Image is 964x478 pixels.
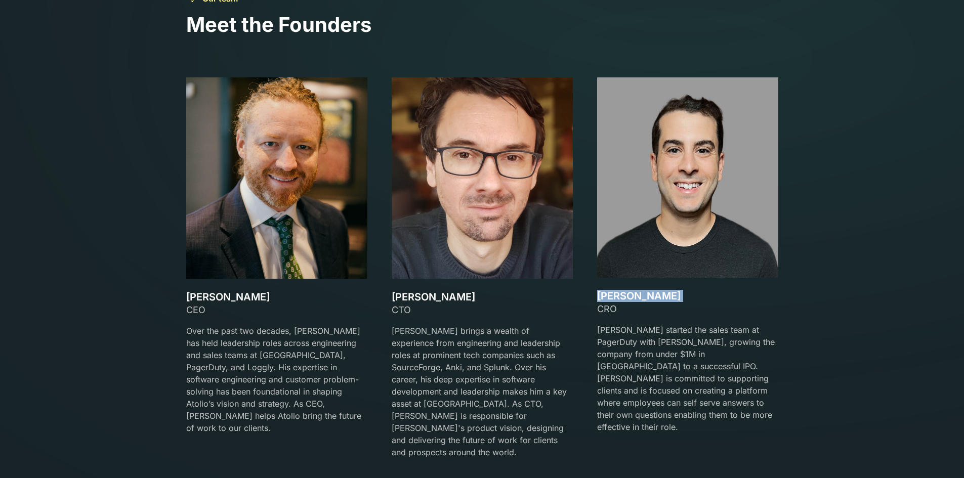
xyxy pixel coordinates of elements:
h3: [PERSON_NAME] [186,291,367,303]
div: CEO [186,303,367,317]
p: [PERSON_NAME] started the sales team at PagerDuty with [PERSON_NAME], growing the company from un... [597,324,778,433]
img: team [392,77,573,279]
img: team [597,77,778,278]
iframe: Chat Widget [913,429,964,478]
h2: Meet the Founders [186,13,778,37]
h3: [PERSON_NAME] [597,290,778,302]
img: team [186,77,367,279]
p: Over the past two decades, [PERSON_NAME] has held leadership roles across engineering and sales t... [186,325,367,434]
div: CRO [597,302,778,316]
div: CTO [392,303,573,317]
p: [PERSON_NAME] brings a wealth of experience from engineering and leadership roles at prominent te... [392,325,573,458]
h3: [PERSON_NAME] [392,291,573,303]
